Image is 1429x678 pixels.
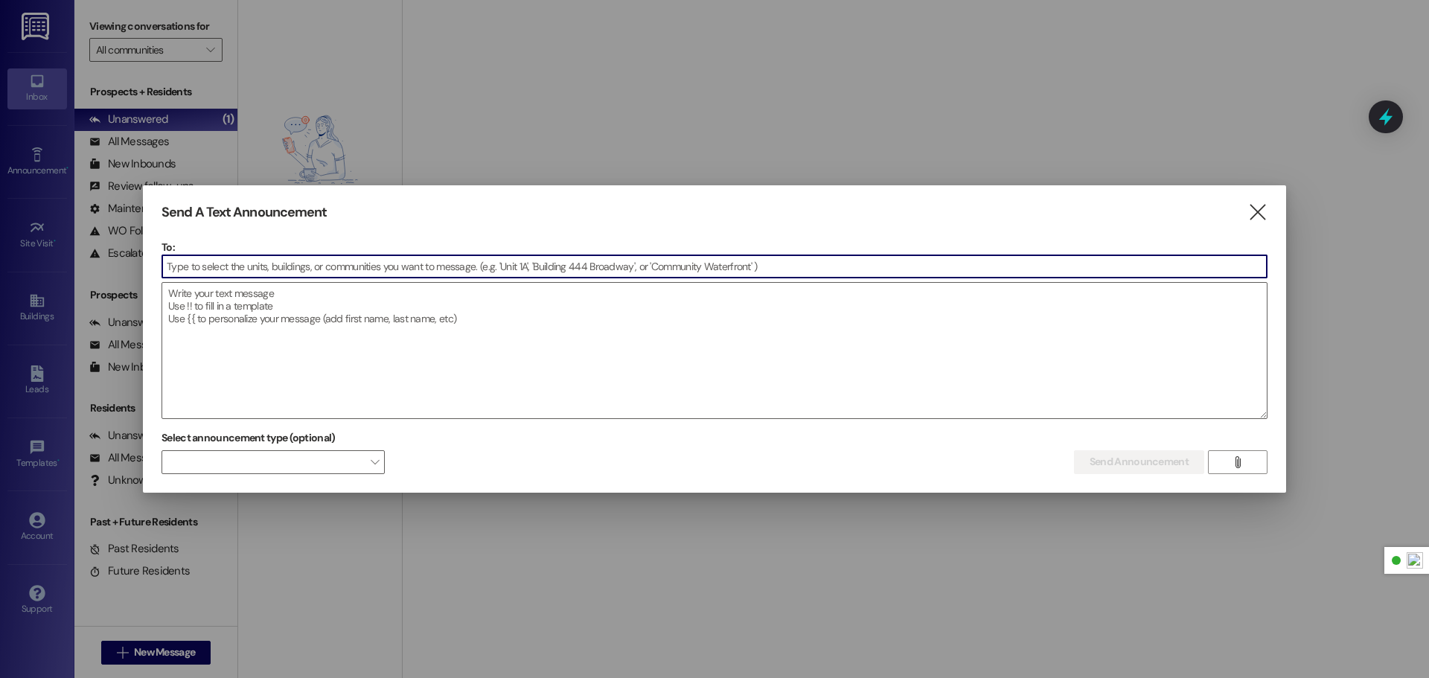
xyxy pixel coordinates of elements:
i:  [1247,205,1267,220]
p: To: [162,240,1267,255]
i:  [1232,456,1243,468]
span: Send Announcement [1090,454,1189,470]
label: Select announcement type (optional) [162,426,336,450]
h3: Send A Text Announcement [162,204,327,221]
input: Type to select the units, buildings, or communities you want to message. (e.g. 'Unit 1A', 'Buildi... [162,255,1267,278]
button: Send Announcement [1074,450,1204,474]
